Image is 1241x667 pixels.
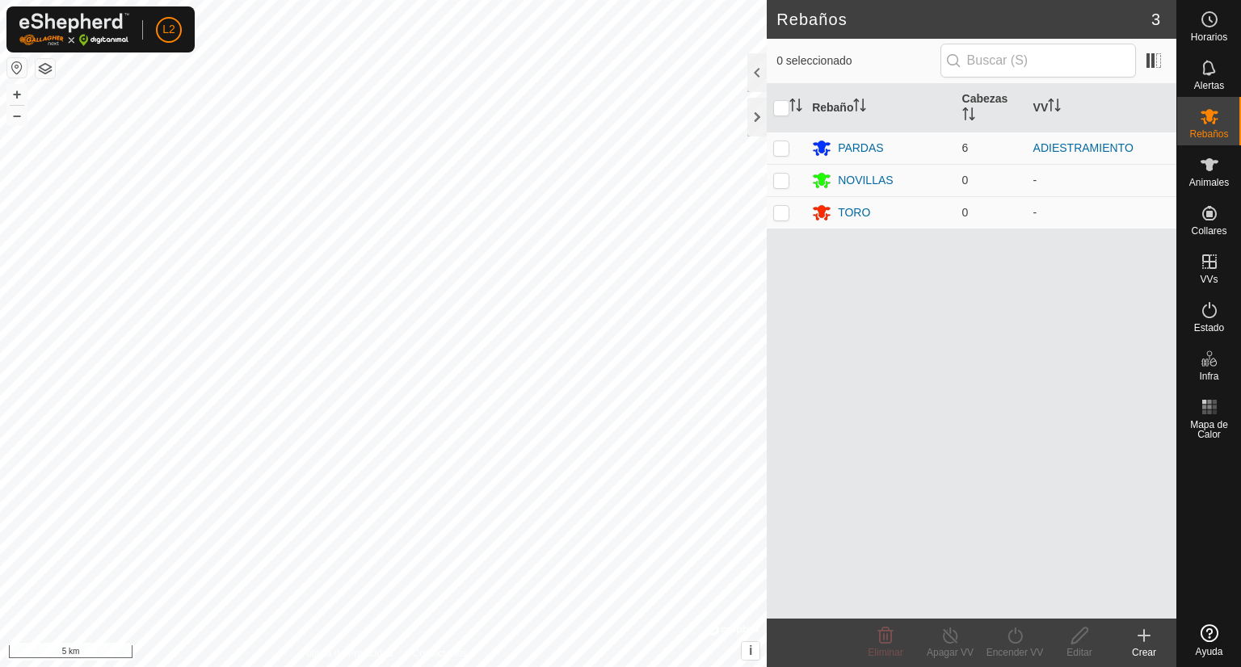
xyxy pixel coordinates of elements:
[962,110,975,123] p-sorticon: Activar para ordenar
[1033,141,1134,154] a: ADIESTRAMIENTO
[806,84,955,132] th: Rebaño
[1151,7,1160,31] span: 3
[7,85,27,104] button: +
[1027,84,1176,132] th: VV
[853,101,866,114] p-sorticon: Activar para ordenar
[749,644,752,657] span: i
[742,642,759,660] button: i
[1189,129,1228,139] span: Rebaños
[7,58,27,78] button: Restablecer Mapa
[1189,178,1229,187] span: Animales
[1048,101,1061,114] p-sorticon: Activar para ordenar
[838,172,893,189] div: NOVILLAS
[413,646,467,661] a: Contáctenos
[1199,371,1218,381] span: Infra
[982,645,1047,660] div: Encender VV
[1112,645,1176,660] div: Crear
[1027,196,1176,229] td: -
[940,44,1136,78] input: Buscar (S)
[838,140,884,157] div: PARDAS
[1191,32,1227,42] span: Horarios
[1194,323,1224,333] span: Estado
[7,106,27,125] button: –
[776,52,940,69] span: 0 seleccionado
[962,141,969,154] span: 6
[300,646,393,661] a: Política de Privacidad
[838,204,870,221] div: TORO
[868,647,902,658] span: Eliminar
[1177,618,1241,663] a: Ayuda
[1047,645,1112,660] div: Editar
[1027,164,1176,196] td: -
[1200,275,1218,284] span: VVs
[1194,81,1224,90] span: Alertas
[1196,647,1223,657] span: Ayuda
[19,13,129,46] img: Logo Gallagher
[789,101,802,114] p-sorticon: Activar para ordenar
[962,206,969,219] span: 0
[918,645,982,660] div: Apagar VV
[962,174,969,187] span: 0
[162,21,175,38] span: L2
[1181,420,1237,439] span: Mapa de Calor
[36,59,55,78] button: Capas del Mapa
[956,84,1027,132] th: Cabezas
[776,10,1151,29] h2: Rebaños
[1191,226,1226,236] span: Collares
